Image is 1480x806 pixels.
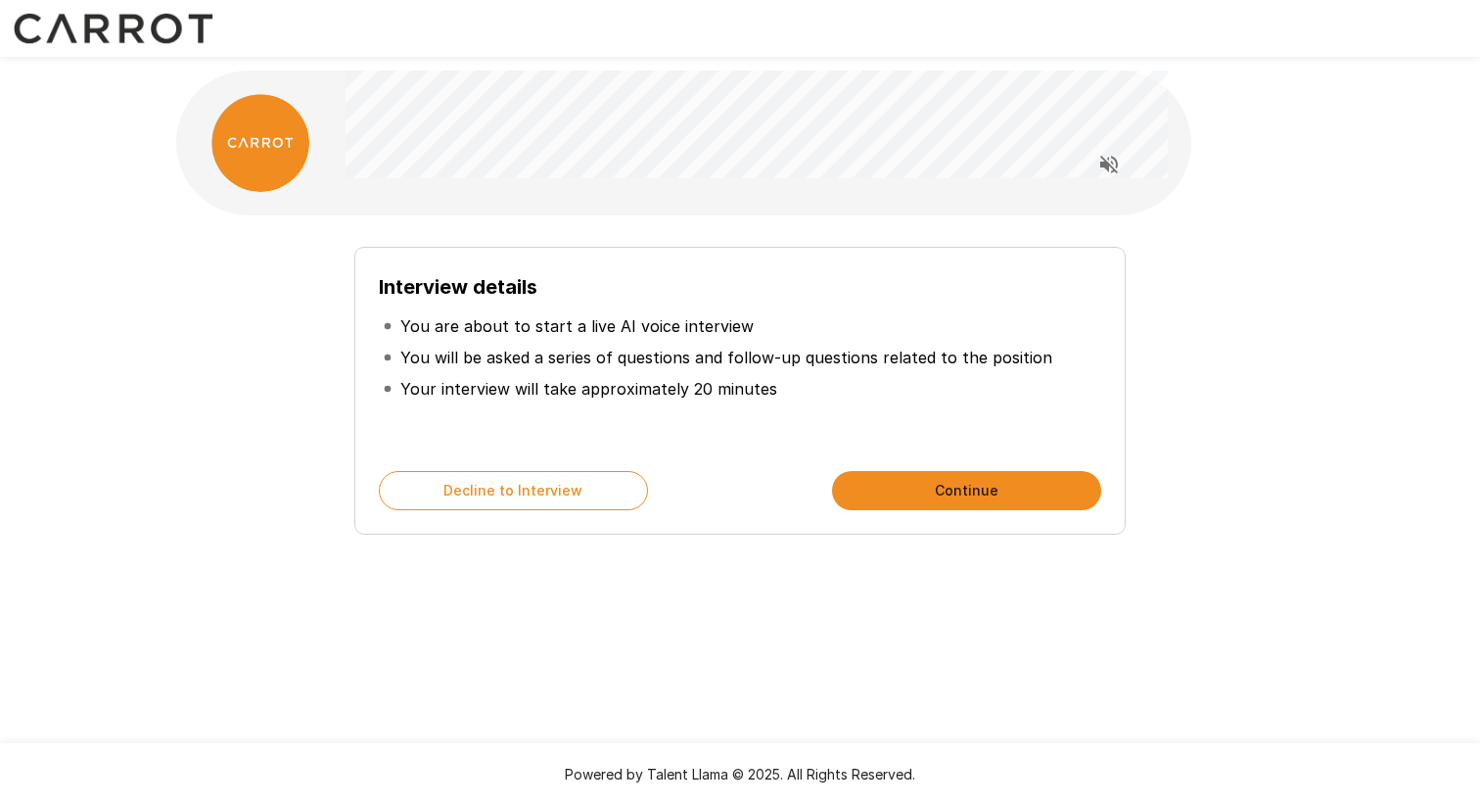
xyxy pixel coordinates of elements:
[1089,145,1129,184] button: Read questions aloud
[832,471,1101,510] button: Continue
[23,765,1457,784] p: Powered by Talent Llama © 2025. All Rights Reserved.
[379,471,648,510] button: Decline to Interview
[211,94,309,192] img: carrot_logo.png
[379,275,537,299] b: Interview details
[400,346,1052,369] p: You will be asked a series of questions and follow-up questions related to the position
[400,377,777,401] p: Your interview will take approximately 20 minutes
[400,314,754,338] p: You are about to start a live AI voice interview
